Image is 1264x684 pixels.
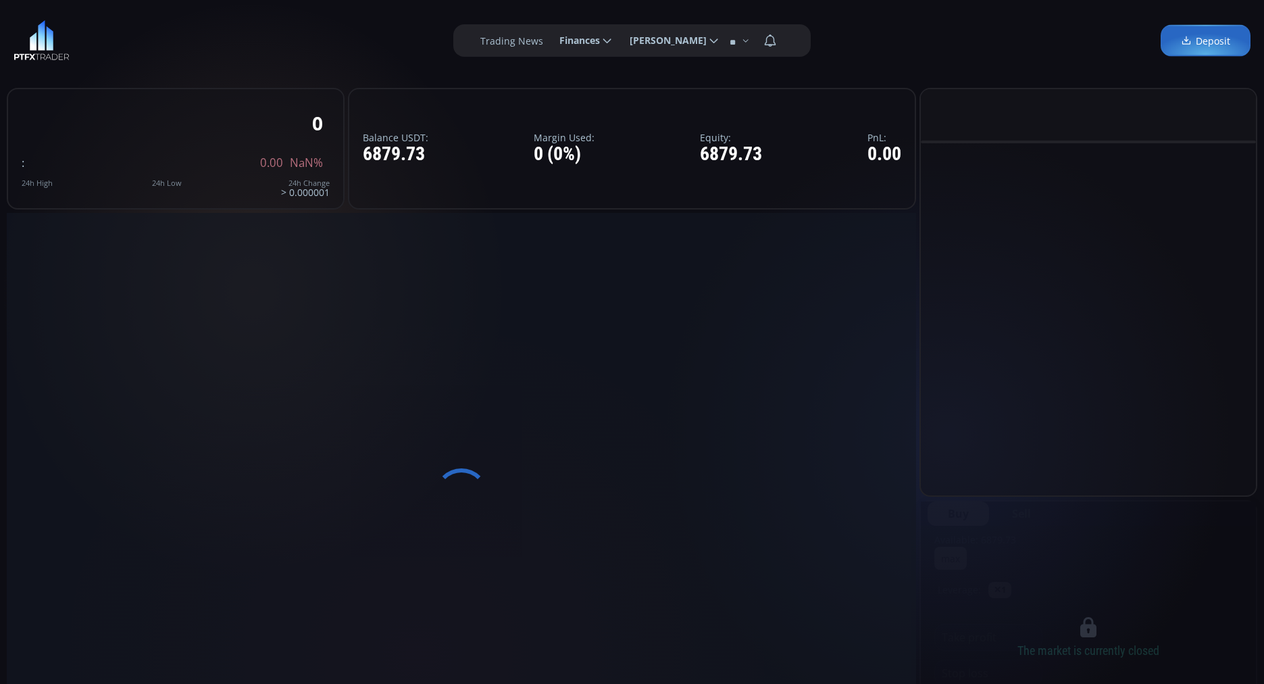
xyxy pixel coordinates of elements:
[1181,34,1230,48] span: Deposit
[550,27,600,54] span: Finances
[152,179,182,187] div: 24h Low
[700,132,762,143] label: Equity:
[22,179,53,187] div: 24h High
[534,144,595,165] div: 0 (0%)
[1161,25,1250,57] a: Deposit
[281,179,330,197] div: > 0.000001
[281,179,330,187] div: 24h Change
[620,27,707,54] span: [PERSON_NAME]
[363,132,428,143] label: Balance USDT:
[14,20,70,61] img: LOGO
[363,144,428,165] div: 6879.73
[260,157,283,169] span: 0.00
[480,34,543,48] label: Trading News
[534,132,595,143] label: Margin Used:
[700,144,762,165] div: 6879.73
[290,157,323,169] span: NaN%
[867,132,901,143] label: PnL:
[312,113,323,134] div: 0
[867,144,901,165] div: 0.00
[22,155,24,170] span: :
